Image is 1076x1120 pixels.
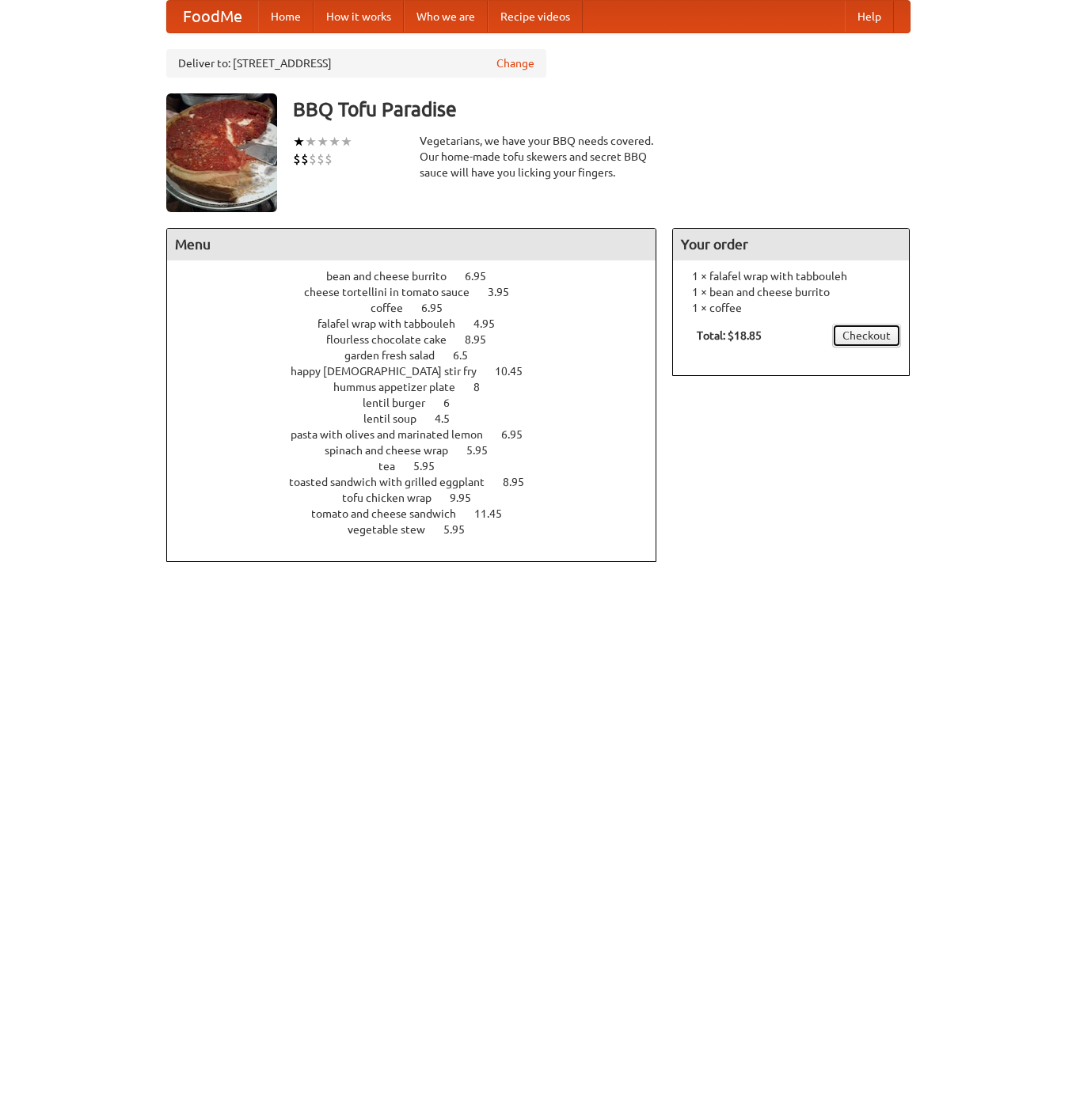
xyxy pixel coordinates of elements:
[488,1,583,32] a: Recipe videos
[465,270,502,283] span: 6.95
[329,133,340,150] li: ★
[443,397,466,409] span: 6
[363,412,479,425] a: lentil soup 4.5
[465,333,502,346] span: 8.95
[293,93,911,125] h3: BBQ Tofu Paradise
[348,523,441,536] span: vegetable stew
[495,365,538,378] span: 10.45
[435,412,466,425] span: 4.5
[291,365,552,378] a: happy [DEMOGRAPHIC_DATA] stir fry 10.45
[344,349,497,362] a: garden fresh salad 6.5
[291,428,552,441] a: pasta with olives and marinated lemon 6.95
[420,133,657,180] div: Vegetarians, we have your BBQ needs covered. Our home-made tofu skewers and secret BBQ sauce will...
[293,150,301,168] li: $
[681,268,901,284] li: 1 × falafel wrap with tabbouleh
[291,365,492,378] span: happy [DEMOGRAPHIC_DATA] stir fry
[314,1,404,32] a: How it works
[305,133,317,150] li: ★
[291,428,499,441] span: pasta with olives and marinated lemon
[317,317,524,330] a: falafel wrap with tabbouleh 4.95
[325,444,464,457] span: spinach and cheese wrap
[301,150,309,168] li: $
[348,523,494,536] a: vegetable stew 5.95
[473,381,496,393] span: 8
[326,270,462,283] span: bean and cheese burrito
[363,412,432,425] span: lentil soup
[673,229,909,260] h4: Your order
[166,93,277,212] img: angular.jpg
[340,133,352,150] li: ★
[167,229,656,260] h4: Menu
[413,460,451,473] span: 5.95
[681,300,901,316] li: 1 × coffee
[363,397,479,409] a: lentil burger 6
[326,333,515,346] a: flourless chocolate cake 8.95
[474,507,518,520] span: 11.45
[293,133,305,150] li: ★
[258,1,314,32] a: Home
[832,324,901,347] a: Checkout
[378,460,464,473] a: tea 5.95
[845,1,894,32] a: Help
[289,476,553,488] a: toasted sandwich with grilled eggplant 8.95
[166,49,546,78] div: Deliver to: [STREET_ADDRESS]
[311,507,472,520] span: tomato and cheese sandwich
[697,329,762,342] b: Total: $18.85
[473,317,511,330] span: 4.95
[342,492,500,504] a: tofu chicken wrap 9.95
[311,507,531,520] a: tomato and cheese sandwich 11.45
[289,476,500,488] span: toasted sandwich with grilled eggplant
[453,349,484,362] span: 6.5
[421,302,458,314] span: 6.95
[404,1,488,32] a: Who we are
[309,150,317,168] li: $
[167,1,258,32] a: FoodMe
[496,55,534,71] a: Change
[342,492,447,504] span: tofu chicken wrap
[371,302,472,314] a: coffee 6.95
[333,381,471,393] span: hummus appetizer plate
[503,476,540,488] span: 8.95
[681,284,901,300] li: 1 × bean and cheese burrito
[325,150,333,168] li: $
[378,460,411,473] span: tea
[488,286,525,298] span: 3.95
[443,523,481,536] span: 5.95
[326,270,515,283] a: bean and cheese burrito 6.95
[317,317,471,330] span: falafel wrap with tabbouleh
[304,286,538,298] a: cheese tortellini in tomato sauce 3.95
[371,302,419,314] span: coffee
[450,492,487,504] span: 9.95
[317,150,325,168] li: $
[466,444,504,457] span: 5.95
[325,444,517,457] a: spinach and cheese wrap 5.95
[344,349,451,362] span: garden fresh salad
[501,428,538,441] span: 6.95
[363,397,441,409] span: lentil burger
[304,286,485,298] span: cheese tortellini in tomato sauce
[333,381,509,393] a: hummus appetizer plate 8
[326,333,462,346] span: flourless chocolate cake
[317,133,329,150] li: ★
